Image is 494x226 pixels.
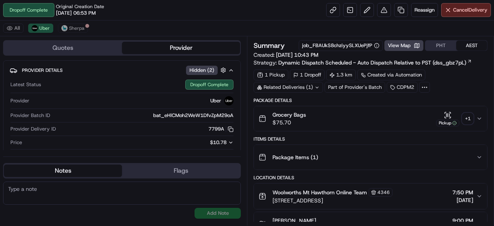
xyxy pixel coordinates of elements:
span: Provider Details [22,67,63,73]
h3: Summary [254,42,285,49]
span: Provider [10,97,29,104]
span: 7:50 PM [452,189,473,196]
div: Location Details [254,175,487,181]
button: View Map [384,40,423,51]
span: Reassign [414,7,435,14]
span: Dynamic Dispatch Scheduled - Auto Dispatch Relative to PST (dss_gbz7pL) [278,59,466,66]
a: Dynamic Dispatch Scheduled - Auto Dispatch Relative to PST (dss_gbz7pL) [278,59,472,66]
button: Uber [28,24,53,33]
span: Provider Batch ID [10,112,50,119]
span: [DATE] 06:53 PM [56,10,96,17]
button: Woolworths Mt Hawthorn Online Team4346[STREET_ADDRESS]7:50 PM[DATE] [254,184,487,209]
span: $75.70 [272,119,306,126]
span: Created: [254,51,318,59]
button: Provider DetailsHidden (2) [10,64,234,76]
span: Original Creation Date [56,3,104,10]
span: [DATE] [452,196,473,204]
div: Strategy: [254,59,472,66]
span: Woolworths Mt Hawthorn Online Team [272,189,367,196]
img: sherpa_logo.png [61,25,68,31]
span: bat_eHlCMoh2WeW1DfvZpM29oA [153,112,233,119]
img: uber-new-logo.jpeg [32,25,38,31]
div: Pickup [436,120,459,126]
span: 9:00 PM [452,217,473,224]
div: 1 Dropoff [290,70,325,80]
button: Quotes [4,42,122,54]
button: Provider [122,42,240,54]
button: Package Items (1) [254,145,487,170]
span: Sherpa [69,25,85,31]
button: AEST [456,41,487,51]
span: Cancel Delivery [453,7,487,14]
button: Pickup+1 [436,111,473,126]
span: Grocery Bags [272,111,306,119]
span: 4346 [377,189,390,195]
span: $10.78 [210,139,227,146]
span: [PERSON_NAME] [272,217,316,224]
div: Items Details [254,136,487,142]
button: PHT [425,41,456,51]
a: Created via Automation [357,70,425,80]
button: Hidden (2) [186,65,228,75]
span: Package Items ( 1 ) [272,153,318,161]
button: Pickup [436,111,459,126]
span: Provider Delivery ID [10,126,56,133]
button: job_FBAUkS8chziyySLXUePjfP [302,42,379,49]
div: Package Details [254,97,487,104]
button: Flags [122,165,240,177]
button: CancelDelivery [441,3,491,17]
span: Latest Status [10,81,41,88]
span: Uber [210,97,221,104]
button: Sherpa [58,24,88,33]
button: Reassign [411,3,438,17]
span: Hidden ( 2 ) [189,67,214,74]
div: 1 Pickup [254,70,288,80]
button: Grocery Bags$75.70Pickup+1 [254,106,487,131]
div: 1.3 km [326,70,356,80]
div: + 1 [462,113,473,124]
span: [STREET_ADDRESS] [272,197,392,204]
span: [DATE] 10:43 PM [276,51,318,58]
span: Price [10,139,22,146]
span: Uber [39,25,50,31]
button: $10.78 [166,139,233,146]
div: Related Deliveries (1) [254,82,323,93]
img: uber-new-logo.jpeg [224,96,233,105]
button: All [3,24,24,33]
button: 7799A [208,126,233,133]
div: CDPM2 [387,82,418,93]
button: Notes [4,165,122,177]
